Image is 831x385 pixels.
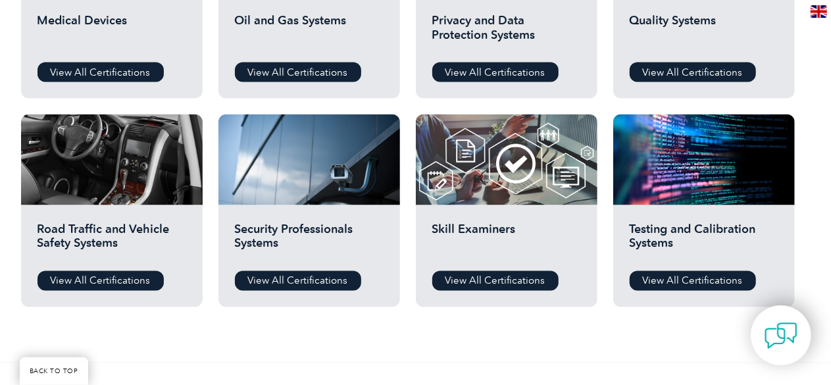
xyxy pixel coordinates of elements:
[630,271,756,291] a: View All Certifications
[432,63,559,82] a: View All Certifications
[765,319,797,352] img: contact-chat.png
[235,271,361,291] a: View All Certifications
[235,222,384,261] h2: Security Professionals Systems
[630,222,778,261] h2: Testing and Calibration Systems
[432,13,581,53] h2: Privacy and Data Protection Systems
[38,13,186,53] h2: Medical Devices
[432,222,581,261] h2: Skill Examiners
[20,357,88,385] a: BACK TO TOP
[38,222,186,261] h2: Road Traffic and Vehicle Safety Systems
[235,13,384,53] h2: Oil and Gas Systems
[811,5,827,18] img: en
[38,271,164,291] a: View All Certifications
[630,13,778,53] h2: Quality Systems
[630,63,756,82] a: View All Certifications
[38,63,164,82] a: View All Certifications
[432,271,559,291] a: View All Certifications
[235,63,361,82] a: View All Certifications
